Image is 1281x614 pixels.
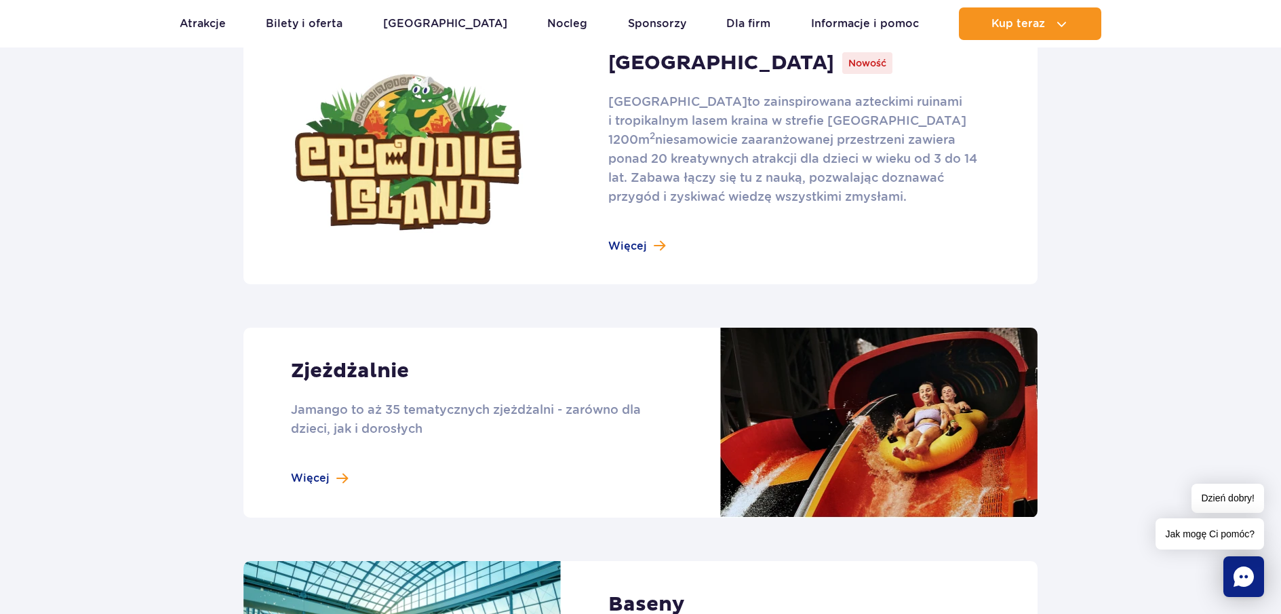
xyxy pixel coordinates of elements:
[1156,518,1264,550] span: Jak mogę Ci pomóc?
[811,7,919,40] a: Informacje i pomoc
[547,7,587,40] a: Nocleg
[991,18,1045,30] span: Kup teraz
[726,7,770,40] a: Dla firm
[959,7,1101,40] button: Kup teraz
[266,7,342,40] a: Bilety i oferta
[1191,484,1264,513] span: Dzień dobry!
[1223,556,1264,597] div: Chat
[628,7,686,40] a: Sponsorzy
[180,7,226,40] a: Atrakcje
[383,7,507,40] a: [GEOGRAPHIC_DATA]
